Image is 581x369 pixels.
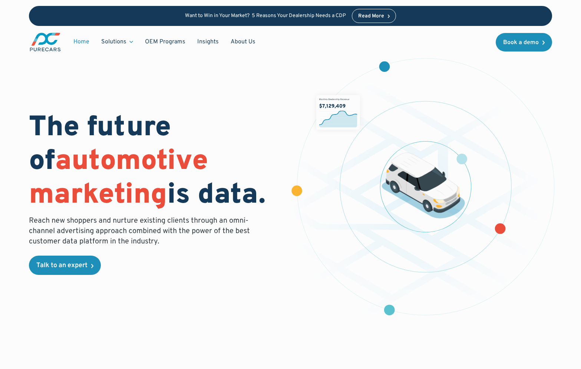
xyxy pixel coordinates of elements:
[382,153,465,219] img: illustration of a vehicle
[101,38,126,46] div: Solutions
[29,144,208,213] span: automotive marketing
[352,9,396,23] a: Read More
[503,40,539,46] div: Book a demo
[29,112,281,213] h1: The future of is data.
[29,32,62,52] img: purecars logo
[185,13,346,19] p: Want to Win in Your Market? 5 Reasons Your Dealership Needs a CDP
[67,35,95,49] a: Home
[317,95,360,130] img: chart showing monthly dealership revenue of $7m
[29,256,101,275] a: Talk to an expert
[36,262,88,269] div: Talk to an expert
[191,35,225,49] a: Insights
[225,35,261,49] a: About Us
[496,33,552,51] a: Book a demo
[95,35,139,49] div: Solutions
[358,14,384,19] div: Read More
[29,216,254,247] p: Reach new shoppers and nurture existing clients through an omni-channel advertising approach comb...
[139,35,191,49] a: OEM Programs
[29,32,62,52] a: main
